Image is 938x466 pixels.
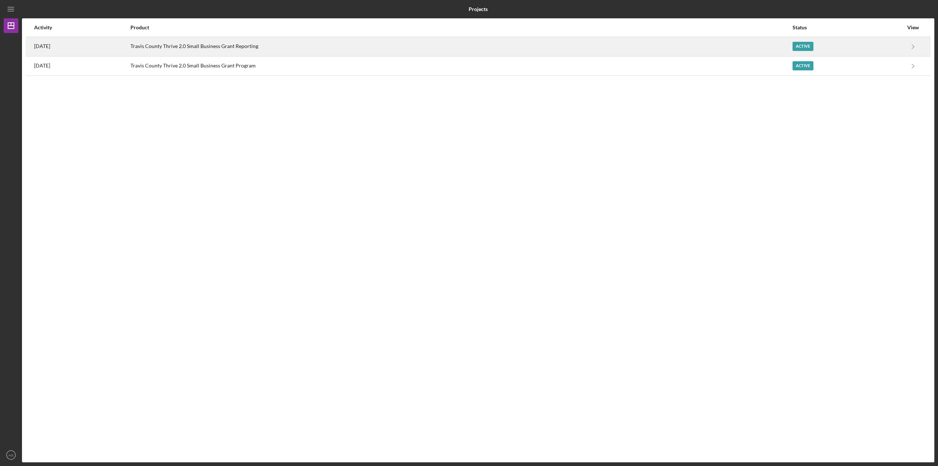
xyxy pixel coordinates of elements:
[34,43,50,49] time: 2025-09-17 19:17
[34,25,130,30] div: Activity
[793,61,813,70] div: Active
[904,25,922,30] div: View
[130,37,792,56] div: Travis County Thrive 2.0 Small Business Grant Reporting
[130,25,792,30] div: Product
[469,6,488,12] b: Projects
[8,453,14,457] text: AG
[793,25,903,30] div: Status
[34,63,50,69] time: 2024-04-24 03:31
[130,57,792,75] div: Travis County Thrive 2.0 Small Business Grant Program
[4,448,18,462] button: AG
[793,42,813,51] div: Active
